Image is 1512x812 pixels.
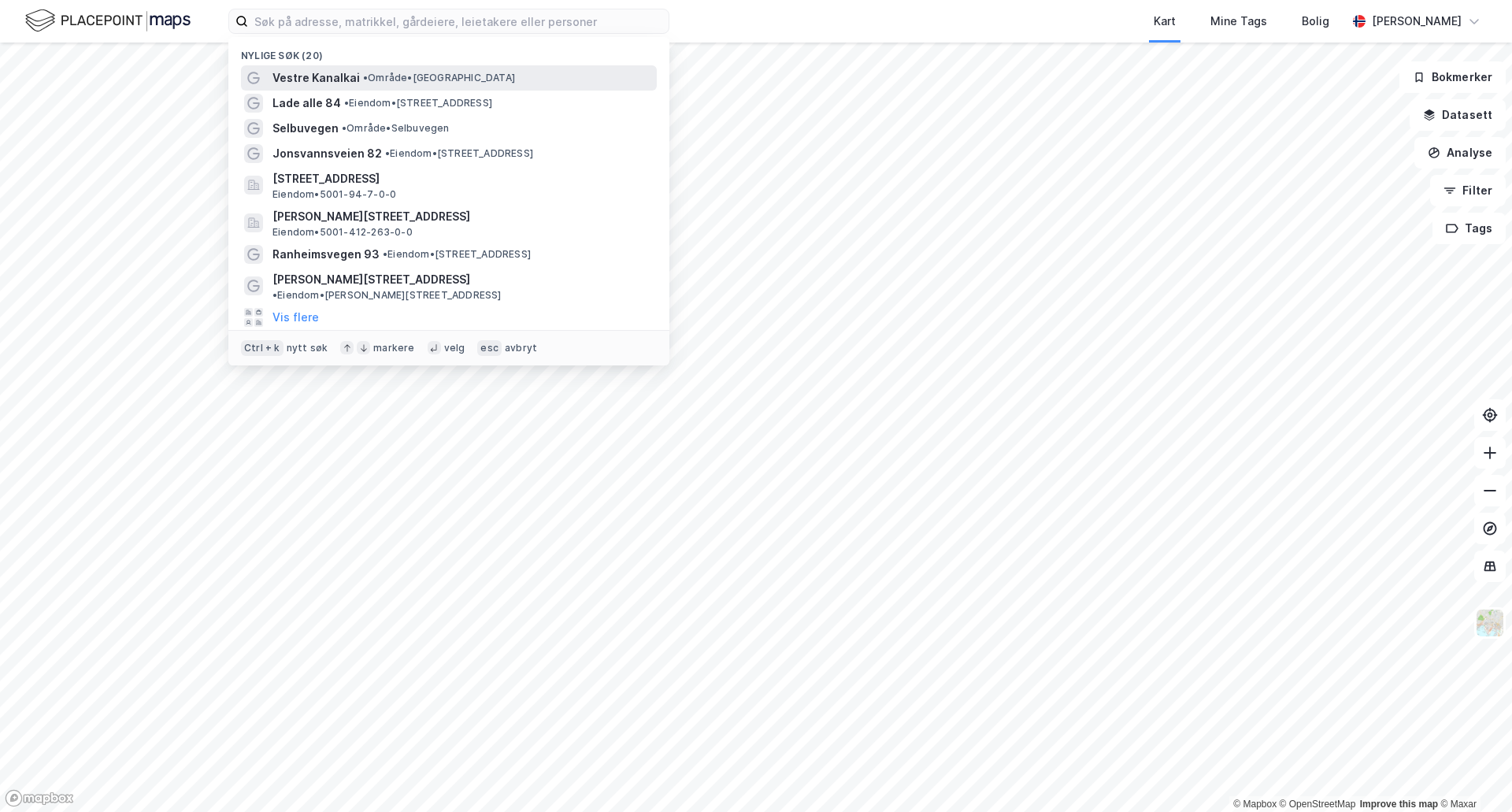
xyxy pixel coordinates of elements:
[1432,213,1506,244] button: Tags
[1280,799,1356,810] a: OpenStreetMap
[1433,736,1512,812] iframe: Chat Widget
[1210,12,1267,31] div: Mine Tags
[383,248,531,261] span: Eiendom • [STREET_ADDRESS]
[1233,799,1277,810] a: Mapbox
[1302,12,1329,31] div: Bolig
[385,147,390,159] span: •
[477,340,502,356] div: esc
[5,789,74,807] a: Mapbox homepage
[248,9,669,33] input: Søk på adresse, matrikkel, gårdeiere, leietakere eller personer
[272,188,396,201] span: Eiendom • 5001-94-7-0-0
[1410,99,1506,131] button: Datasett
[363,72,515,84] span: Område • [GEOGRAPHIC_DATA]
[1414,137,1506,169] button: Analyse
[272,94,341,113] span: Lade alle 84
[25,7,191,35] img: logo.f888ab2527a4732fd821a326f86c7f29.svg
[1372,12,1462,31] div: [PERSON_NAME]
[241,340,283,356] div: Ctrl + k
[505,342,537,354] div: avbryt
[228,37,669,65] div: Nylige søk (20)
[272,169,650,188] span: [STREET_ADDRESS]
[344,97,349,109] span: •
[342,122,346,134] span: •
[1154,12,1176,31] div: Kart
[272,245,380,264] span: Ranheimsvegen 93
[1475,608,1505,638] img: Z
[287,342,328,354] div: nytt søk
[363,72,368,83] span: •
[272,69,360,87] span: Vestre Kanalkai
[444,342,465,354] div: velg
[272,207,650,226] span: [PERSON_NAME][STREET_ADDRESS]
[1399,61,1506,93] button: Bokmerker
[383,248,387,260] span: •
[272,308,319,327] button: Vis flere
[344,97,492,109] span: Eiendom • [STREET_ADDRESS]
[1360,799,1438,810] a: Improve this map
[1430,175,1506,206] button: Filter
[272,289,502,302] span: Eiendom • [PERSON_NAME][STREET_ADDRESS]
[272,289,277,301] span: •
[272,119,339,138] span: Selbuvegen
[272,226,413,239] span: Eiendom • 5001-412-263-0-0
[373,342,414,354] div: markere
[272,270,470,289] span: [PERSON_NAME][STREET_ADDRESS]
[342,122,450,135] span: Område • Selbuvegen
[272,144,382,163] span: Jonsvannsveien 82
[385,147,533,160] span: Eiendom • [STREET_ADDRESS]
